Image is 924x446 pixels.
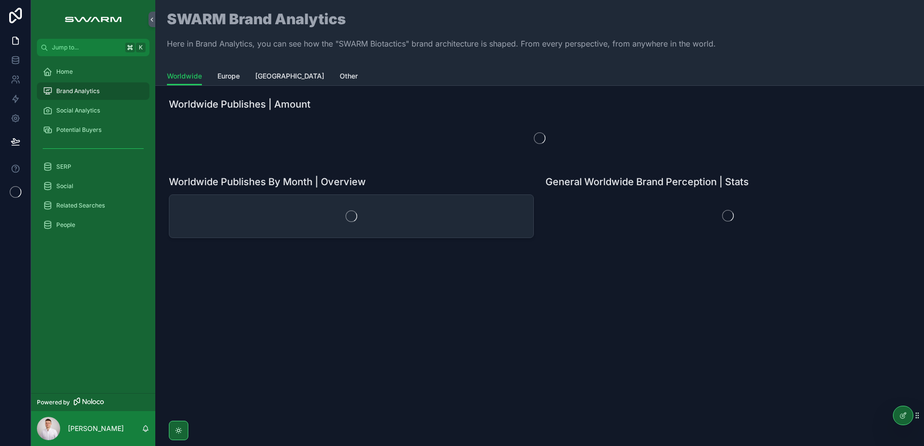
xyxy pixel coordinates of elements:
img: App logo [60,12,126,27]
span: Worldwide [167,71,202,81]
span: People [56,221,75,229]
a: Potential Buyers [37,121,149,139]
span: Europe [217,71,240,81]
a: [GEOGRAPHIC_DATA] [255,67,324,87]
p: Here in Brand Analytics, you can see how the "SWARM Biotactics" brand architecture is shaped. Fro... [167,38,716,49]
a: Brand Analytics [37,82,149,100]
a: Worldwide [167,67,202,86]
button: Jump to...K [37,39,149,56]
span: Related Searches [56,202,105,209]
a: Related Searches [37,197,149,214]
a: Europe [217,67,240,87]
h1: SWARM Brand Analytics [167,12,716,26]
span: Powered by [37,398,70,406]
span: Home [56,68,73,76]
a: SERP [37,158,149,175]
span: K [137,44,145,51]
span: Other [340,71,358,81]
h1: Worldwide Publishes By Month | Overview [169,175,366,189]
a: Other [340,67,358,87]
h1: Worldwide Publishes | Amount [169,97,311,111]
span: Jump to... [52,44,121,51]
span: [GEOGRAPHIC_DATA] [255,71,324,81]
span: Potential Buyers [56,126,101,134]
a: Social Analytics [37,102,149,119]
span: Social [56,182,73,190]
div: scrollable content [31,56,155,246]
a: Home [37,63,149,80]
span: Social Analytics [56,107,100,114]
a: People [37,216,149,234]
p: [PERSON_NAME] [68,424,124,433]
a: Powered by [31,393,155,411]
a: Social [37,177,149,195]
span: Brand Analytics [56,87,99,95]
span: SERP [56,163,71,171]
h1: General Worldwide Brand Perception | Stats [545,175,749,189]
